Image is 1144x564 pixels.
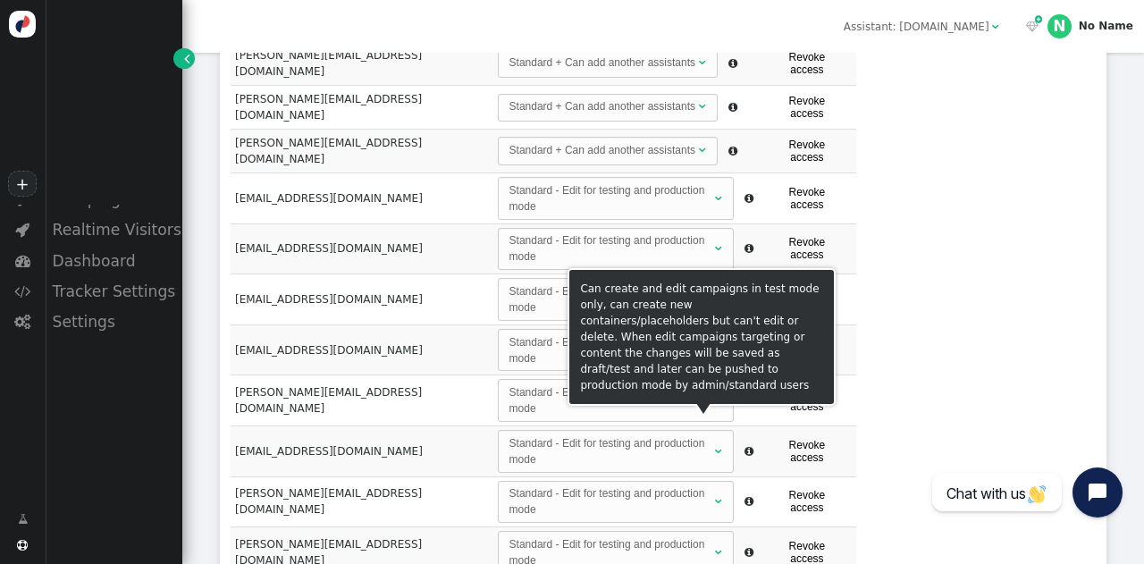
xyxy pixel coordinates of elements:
[509,98,695,114] div: Standard + Can add another assistants
[728,58,737,69] span: 
[728,146,737,156] span: 
[715,496,722,507] span: 
[231,223,493,274] td: [EMAIL_ADDRESS][DOMAIN_NAME]
[715,446,722,457] span: 
[9,11,36,38] img: logo-icon.svg
[1047,14,1072,38] div: N
[699,57,706,68] span: 
[45,307,182,337] div: Settings
[762,46,852,80] button: Revoke access
[699,145,706,156] span: 
[14,283,30,299] span: 
[744,496,753,507] span: 
[509,232,712,265] div: Standard - Edit for testing and production mode
[231,324,493,375] td: [EMAIL_ADDRESS][DOMAIN_NAME]
[7,505,38,533] a: 
[509,384,712,417] div: Standard - Edit for testing and production mode
[744,193,753,204] span: 
[1026,21,1039,32] span: 
[231,476,493,527] td: [PERSON_NAME][EMAIL_ADDRESS][DOMAIN_NAME]
[45,246,182,276] div: Dashboard
[762,181,852,215] button: Revoke access
[509,435,712,467] div: Standard - Edit for testing and production mode
[45,215,182,245] div: Realtime Visitors
[509,485,712,518] div: Standard - Edit for testing and production mode
[15,253,30,268] span: 
[509,55,695,71] div: Standard + Can add another assistants
[509,182,712,215] div: Standard - Edit for testing and production mode
[509,334,712,366] div: Standard - Edit for testing and production mode
[18,511,28,527] span: 
[231,130,493,173] td: [PERSON_NAME][EMAIL_ADDRESS][DOMAIN_NAME]
[15,222,29,237] span: 
[744,243,753,254] span: 
[509,142,695,158] div: Standard + Can add another assistants
[992,21,999,32] span: 
[45,276,182,307] div: Tracker Settings
[762,232,852,266] button: Revoke access
[1023,19,1042,35] a:  
[728,102,737,113] span: 
[744,446,753,457] span: 
[231,426,493,477] td: [EMAIL_ADDRESS][DOMAIN_NAME]
[184,51,189,67] span: 
[699,101,706,112] span: 
[744,547,753,558] span: 
[715,243,722,254] span: 
[762,90,852,124] button: Revoke access
[8,171,36,197] a: +
[231,86,493,130] td: [PERSON_NAME][EMAIL_ADDRESS][DOMAIN_NAME]
[14,314,30,329] span: 
[231,173,493,224] td: [EMAIL_ADDRESS][DOMAIN_NAME]
[715,547,722,558] span: 
[762,485,852,519] button: Revoke access
[762,134,852,168] button: Revoke access
[715,193,722,204] span: 
[844,19,989,35] div: Assistant: [DOMAIN_NAME]
[509,283,712,316] div: Standard - Edit for testing and production mode
[17,540,28,551] span: 
[231,274,493,325] td: [EMAIL_ADDRESS][DOMAIN_NAME]
[231,42,493,86] td: [PERSON_NAME][EMAIL_ADDRESS][DOMAIN_NAME]
[173,48,195,69] a: 
[762,434,852,468] button: Revoke access
[580,282,819,391] span: Can create and edit campaigns in test mode only, can create new containers/placeholders but can't...
[1079,20,1133,32] div: No Name
[231,375,493,426] td: [PERSON_NAME][EMAIL_ADDRESS][DOMAIN_NAME]
[1035,13,1042,26] span: 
